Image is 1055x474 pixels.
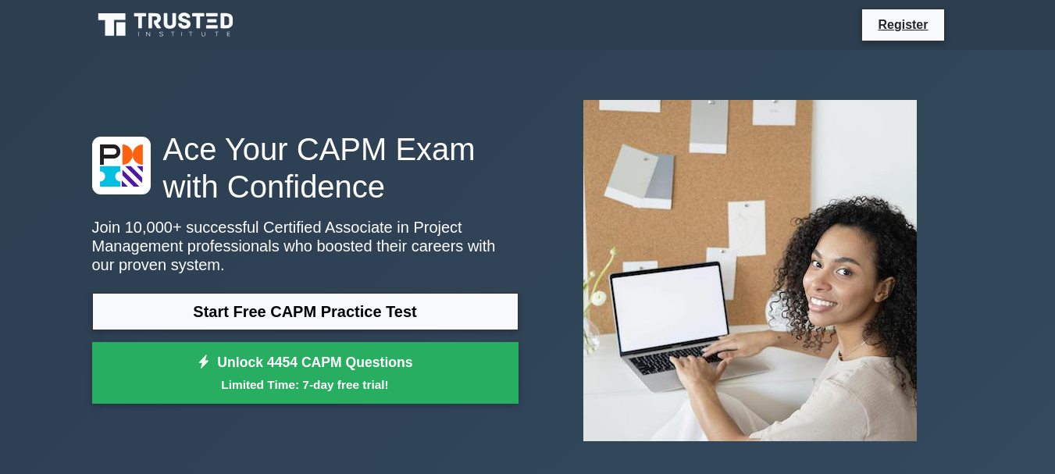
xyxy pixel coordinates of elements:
[92,293,519,330] a: Start Free CAPM Practice Test
[92,130,519,205] h1: Ace Your CAPM Exam with Confidence
[92,218,519,274] p: Join 10,000+ successful Certified Associate in Project Management professionals who boosted their...
[112,376,499,394] small: Limited Time: 7-day free trial!
[868,15,937,34] a: Register
[92,342,519,405] a: Unlock 4454 CAPM QuestionsLimited Time: 7-day free trial!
